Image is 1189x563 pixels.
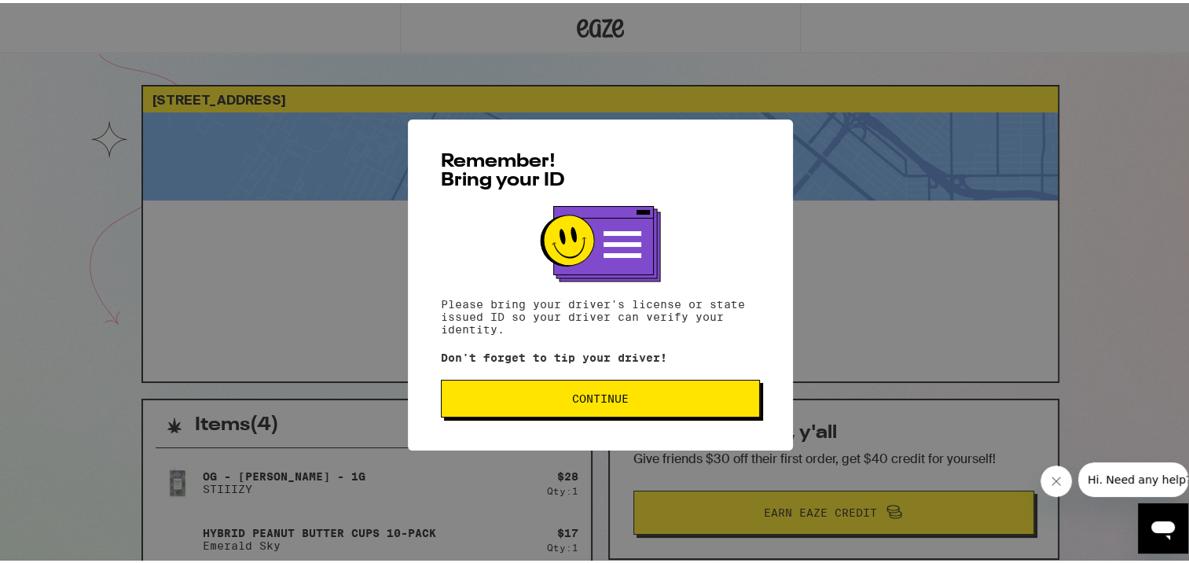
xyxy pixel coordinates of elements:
[9,11,113,24] span: Hi. Need any help?
[441,149,565,187] span: Remember! Bring your ID
[1138,500,1188,550] iframe: Button to launch messaging window
[1078,459,1188,494] iframe: Message from company
[441,295,760,333] p: Please bring your driver's license or state issued ID so your driver can verify your identity.
[441,348,760,361] p: Don't forget to tip your driver!
[441,377,760,414] button: Continue
[1040,462,1072,494] iframe: Close message
[572,390,629,401] span: Continue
